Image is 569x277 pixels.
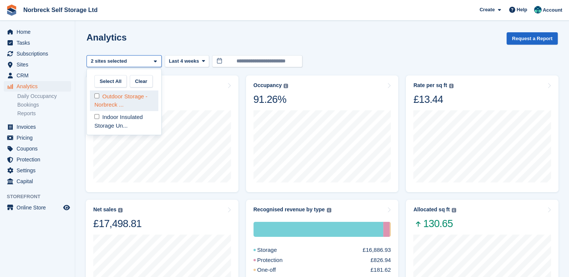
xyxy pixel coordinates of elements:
div: Allocated sq ft [413,206,449,213]
img: icon-info-grey-7440780725fd019a000dd9b08b2336e03edf1995a4989e88bcd33f0948082b44.svg [118,208,123,212]
div: Outdoor Storage - Norbreck ... [90,90,158,111]
span: Home [17,27,62,37]
div: Occupancy [253,82,282,89]
span: Sites [17,59,62,70]
a: menu [4,132,71,143]
img: icon-info-grey-7440780725fd019a000dd9b08b2336e03edf1995a4989e88bcd33f0948082b44.svg [284,84,288,88]
a: Bookings [17,101,71,108]
span: Capital [17,176,62,187]
img: stora-icon-8386f47178a22dfd0bd8f6a31ec36ba5ce8667c1dd55bd0f319d3a0aa187defe.svg [6,5,17,16]
div: Protection [253,256,301,265]
div: Storage [253,222,383,237]
a: Reports [17,110,71,117]
div: Net sales [93,206,116,213]
a: menu [4,48,71,59]
span: Protection [17,154,62,165]
a: menu [4,202,71,213]
span: Pricing [17,132,62,143]
span: Tasks [17,38,62,48]
span: Settings [17,165,62,176]
div: Recognised revenue by type [253,206,325,213]
a: menu [4,165,71,176]
div: £17,498.81 [93,217,141,230]
span: 130.65 [413,217,456,230]
div: One-off [253,266,294,274]
a: Norbreck Self Storage Ltd [20,4,100,16]
span: Storefront [7,193,75,200]
span: Help [517,6,527,14]
img: icon-info-grey-7440780725fd019a000dd9b08b2336e03edf1995a4989e88bcd33f0948082b44.svg [327,208,331,212]
div: Indoor Insulated Storage Un... [90,111,158,132]
button: Clear [130,75,153,87]
button: Request a Report [507,32,558,45]
a: menu [4,59,71,70]
img: icon-info-grey-7440780725fd019a000dd9b08b2336e03edf1995a4989e88bcd33f0948082b44.svg [449,84,454,88]
div: 2 sites selected [90,57,130,65]
a: menu [4,70,71,81]
div: Storage [253,246,295,254]
span: Create [479,6,495,14]
div: 91.26% [253,93,288,106]
div: One-off [390,222,391,237]
h2: Analytics [86,32,127,42]
div: £826.94 [370,256,391,265]
span: Last 4 weeks [169,57,199,65]
span: Online Store [17,202,62,213]
a: Daily Occupancy [17,93,71,100]
a: menu [4,27,71,37]
img: Sally King [534,6,542,14]
span: Coupons [17,143,62,154]
a: menu [4,143,71,154]
span: Account [543,6,562,14]
a: menu [4,38,71,48]
div: Rate per sq ft [413,82,447,89]
a: menu [4,122,71,132]
span: Invoices [17,122,62,132]
button: Last 4 weeks [165,55,209,68]
a: Preview store [62,203,71,212]
a: menu [4,81,71,92]
button: Select All [94,75,127,87]
div: £16,886.93 [363,246,391,254]
div: £181.62 [370,266,391,274]
div: Protection [383,222,390,237]
a: menu [4,154,71,165]
img: icon-info-grey-7440780725fd019a000dd9b08b2336e03edf1995a4989e88bcd33f0948082b44.svg [452,208,456,212]
div: £13.44 [413,93,453,106]
a: menu [4,176,71,187]
span: Analytics [17,81,62,92]
span: Subscriptions [17,48,62,59]
span: CRM [17,70,62,81]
